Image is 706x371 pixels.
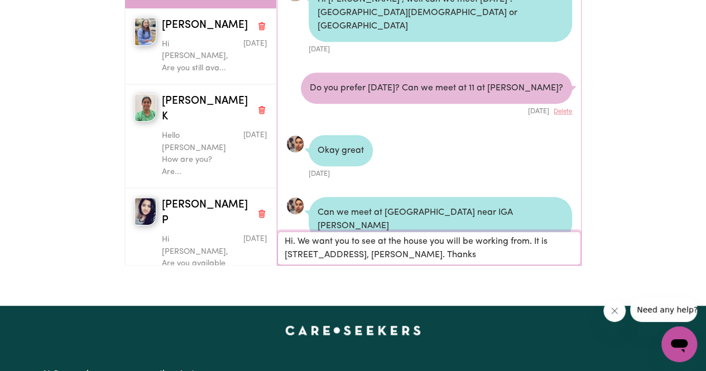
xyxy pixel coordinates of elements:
[125,188,276,292] button: Krishna Jyoti P[PERSON_NAME] PDelete conversationHi [PERSON_NAME], Are you available ...Message s...
[301,104,572,117] div: [DATE]
[286,197,304,215] a: View Maissa N's profile
[135,94,157,122] img: Satnam Kaur K
[135,18,157,46] img: Sandeep K
[603,300,626,322] iframe: Close message
[162,94,252,126] span: [PERSON_NAME] K
[162,197,252,230] span: [PERSON_NAME] P
[162,18,248,34] span: [PERSON_NAME]
[162,38,232,75] p: Hi [PERSON_NAME], Are you still ava...
[257,18,267,33] button: Delete conversation
[309,197,572,242] div: Can we meet at [GEOGRAPHIC_DATA] near IGA [PERSON_NAME]
[630,297,697,322] iframe: Message from company
[243,132,267,139] span: Message sent on August 4, 2025
[162,234,232,282] p: Hi [PERSON_NAME], Are you available ...
[125,84,276,188] button: Satnam Kaur K[PERSON_NAME] KDelete conversationHello [PERSON_NAME] How are you? Are...Message sen...
[309,166,373,179] div: [DATE]
[257,206,267,220] button: Delete conversation
[162,130,232,178] p: Hello [PERSON_NAME] How are you? Are...
[661,326,697,362] iframe: Button to launch messaging window
[135,197,157,225] img: Krishna Jyoti P
[301,73,572,104] div: Do you prefer [DATE]? Can we meet at 11 at [PERSON_NAME]?
[554,107,572,117] button: Delete
[277,232,581,265] textarea: Hi. We want you to see at the house you will be working from. It is [STREET_ADDRESS], [PERSON_NAM...
[285,326,421,335] a: Careseekers home page
[309,42,572,55] div: [DATE]
[7,8,68,17] span: Need any help?
[243,235,267,243] span: Message sent on August 4, 2025
[286,197,304,215] img: 03E2F3C4BA6B8A0EE011BF70BC450376_avatar_blob
[286,135,304,153] img: 03E2F3C4BA6B8A0EE011BF70BC450376_avatar_blob
[243,40,267,47] span: Message sent on August 4, 2025
[286,135,304,153] a: View Maissa N's profile
[125,8,276,84] button: Sandeep K[PERSON_NAME]Delete conversationHi [PERSON_NAME], Are you still ava...Message sent on Au...
[257,102,267,117] button: Delete conversation
[309,135,373,166] div: Okay great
